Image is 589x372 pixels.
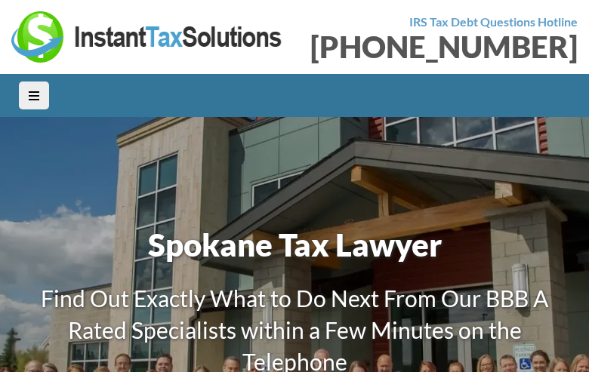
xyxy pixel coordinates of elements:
[19,81,49,109] button: Menu Icon
[11,11,283,63] img: Instant Tax Solutions Logo
[11,28,283,42] a: Instant Tax Solutions Logo
[306,32,578,62] div: [PHONE_NUMBER]
[409,14,578,29] strong: IRS Tax Debt Questions Hotline
[34,223,555,267] h1: Spokane Tax Lawyer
